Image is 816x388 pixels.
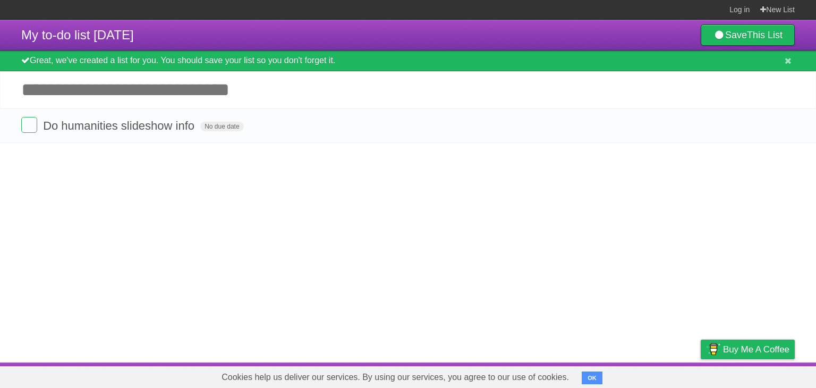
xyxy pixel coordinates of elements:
a: Developers [594,365,637,385]
b: This List [747,30,783,40]
a: About [559,365,582,385]
span: No due date [200,122,243,131]
a: Terms [651,365,674,385]
img: Buy me a coffee [706,340,720,358]
span: My to-do list [DATE] [21,28,134,42]
a: Privacy [687,365,715,385]
span: Buy me a coffee [723,340,789,359]
span: Do humanities slideshow info [43,119,197,132]
label: Done [21,117,37,133]
a: SaveThis List [701,24,795,46]
button: OK [582,372,602,384]
a: Suggest a feature [728,365,795,385]
span: Cookies help us deliver our services. By using our services, you agree to our use of cookies. [211,367,580,388]
a: Buy me a coffee [701,340,795,359]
